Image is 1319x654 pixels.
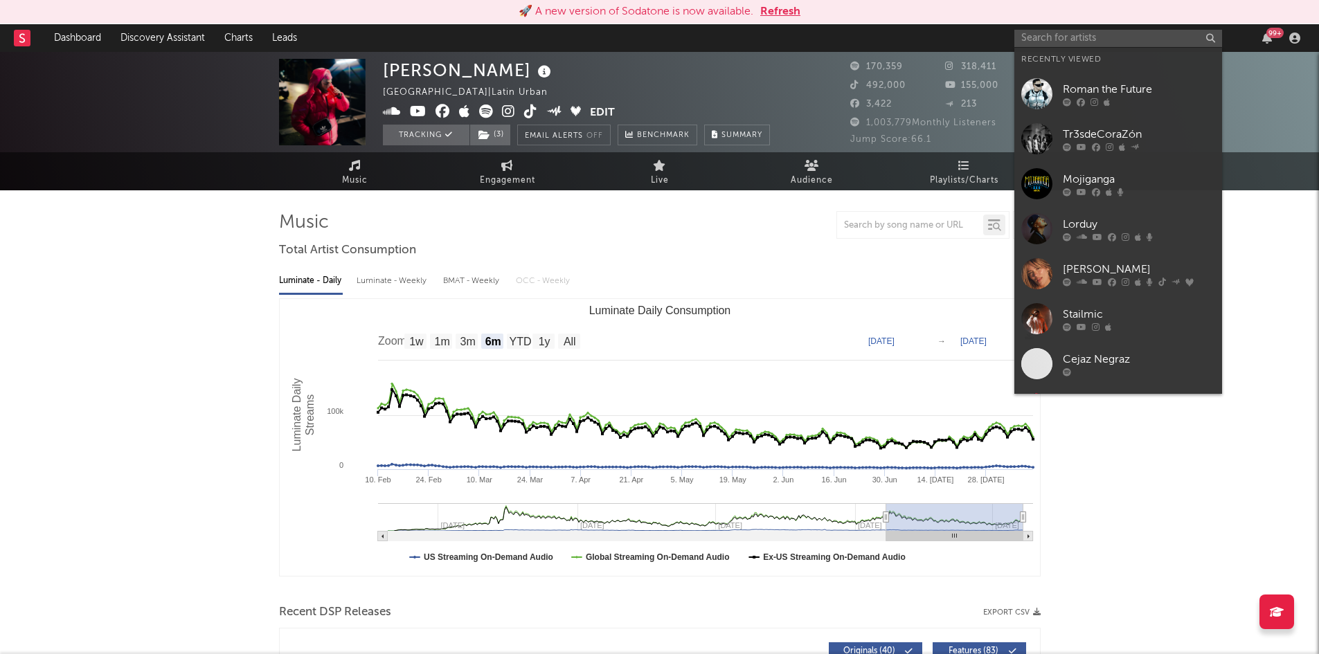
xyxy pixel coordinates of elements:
[917,475,953,484] text: 14. [DATE]
[1063,306,1215,323] div: Stailmic
[470,125,510,145] button: (3)
[365,475,391,484] text: 10. Feb
[850,118,996,127] span: 1,003,779 Monthly Listeners
[538,336,550,347] text: 1y
[485,336,501,347] text: 6m
[719,475,746,484] text: 19. May
[791,172,833,189] span: Audience
[327,407,343,415] text: 100k
[967,475,1004,484] text: 28. [DATE]
[1014,251,1222,296] a: [PERSON_NAME]
[1063,261,1215,278] div: [PERSON_NAME]
[443,269,502,293] div: BMAT - Weekly
[434,336,449,347] text: 1m
[519,3,753,20] div: 🚀 A new version of Sodatone is now available.
[571,475,591,484] text: 7. Apr
[1014,161,1222,206] a: Mojiganga
[945,100,977,109] span: 213
[850,81,906,90] span: 492,000
[383,84,564,101] div: [GEOGRAPHIC_DATA] | Latin Urban
[466,475,492,484] text: 10. Mar
[937,336,946,346] text: →
[517,475,543,484] text: 24. Mar
[945,81,998,90] span: 155,000
[279,269,343,293] div: Luminate - Daily
[279,604,391,621] span: Recent DSP Releases
[837,220,983,231] input: Search by song name or URL
[1063,351,1215,367] div: Cejaz Negraz
[480,172,535,189] span: Engagement
[960,336,987,346] text: [DATE]
[383,125,469,145] button: Tracking
[1063,216,1215,233] div: Lorduy
[1014,206,1222,251] a: Lorduy
[1014,386,1222,431] a: [PERSON_NAME]
[589,305,730,316] text: Luminate Daily Consumption
[888,152,1041,190] a: Playlists/Charts
[637,127,690,144] span: Benchmark
[850,100,892,109] span: 3,422
[509,336,531,347] text: YTD
[585,552,729,562] text: Global Streaming On-Demand Audio
[736,152,888,190] a: Audience
[291,379,316,452] text: Luminate Daily Streams
[1262,33,1272,44] button: 99+
[586,132,603,140] em: Off
[262,24,307,52] a: Leads
[424,552,553,562] text: US Streaming On-Demand Audio
[383,59,555,82] div: [PERSON_NAME]
[357,269,429,293] div: Luminate - Weekly
[763,552,906,562] text: Ex-US Streaming On-Demand Audio
[339,461,343,469] text: 0
[342,172,368,189] span: Music
[44,24,111,52] a: Dashboard
[850,135,931,144] span: Jump Score: 66.1
[517,125,611,145] button: Email AlertsOff
[1021,51,1215,68] div: Recently Viewed
[821,475,846,484] text: 16. Jun
[773,475,793,484] text: 2. Jun
[378,335,406,347] text: Zoom
[1266,28,1284,38] div: 99 +
[704,125,770,145] button: Summary
[850,62,903,71] span: 170,359
[1014,116,1222,161] a: Tr3sdeCoraZón
[280,299,1040,576] svg: Luminate Daily Consumption
[1014,341,1222,386] a: Cejaz Negraz
[872,475,897,484] text: 30. Jun
[618,125,697,145] a: Benchmark
[590,105,615,122] button: Edit
[469,125,511,145] span: ( 3 )
[409,336,424,347] text: 1w
[721,131,762,139] span: Summary
[215,24,262,52] a: Charts
[111,24,215,52] a: Discovery Assistant
[983,608,1041,617] button: Export CSV
[563,336,575,347] text: All
[460,336,475,347] text: 3m
[760,3,800,20] button: Refresh
[619,475,643,484] text: 21. Apr
[584,152,736,190] a: Live
[431,152,584,190] a: Engagement
[279,242,416,259] span: Total Artist Consumption
[1063,126,1215,143] div: Tr3sdeCoraZón
[930,172,998,189] span: Playlists/Charts
[1014,30,1222,47] input: Search for artists
[1063,81,1215,98] div: Roman the Future
[279,152,431,190] a: Music
[415,475,441,484] text: 24. Feb
[1014,71,1222,116] a: Roman the Future
[1014,296,1222,341] a: Stailmic
[651,172,669,189] span: Live
[945,62,996,71] span: 318,411
[670,475,694,484] text: 5. May
[868,336,895,346] text: [DATE]
[1063,171,1215,188] div: Mojiganga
